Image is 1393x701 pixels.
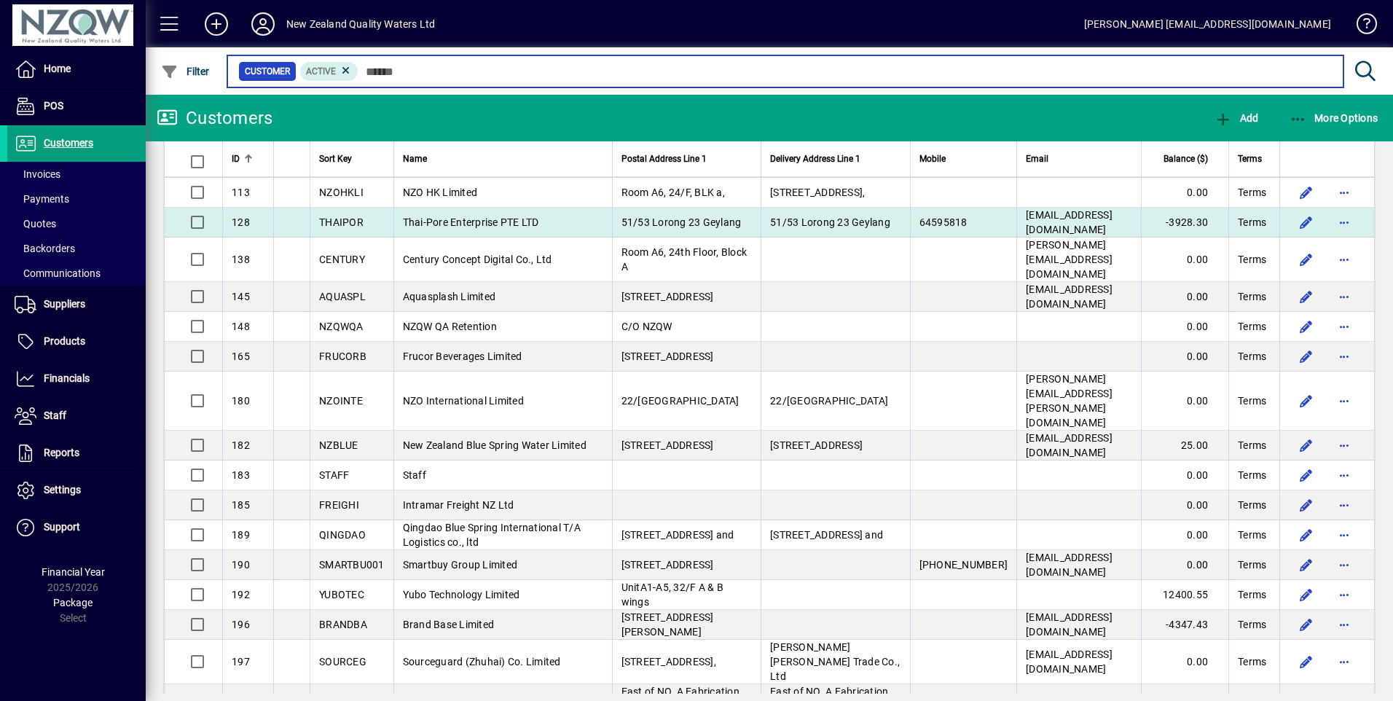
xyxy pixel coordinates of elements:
td: 0.00 [1141,372,1228,431]
a: Communications [7,261,146,286]
button: Edit [1295,345,1318,368]
span: Terms [1238,617,1266,632]
button: Edit [1295,248,1318,271]
span: [EMAIL_ADDRESS][DOMAIN_NAME] [1026,649,1113,675]
span: Active [306,66,336,77]
span: C/O NZQW [621,321,672,332]
td: 0.00 [1141,342,1228,372]
a: Backorders [7,236,146,261]
span: YUBOTEC [319,589,364,600]
span: Room A6, 24/F, BLK a, [621,187,725,198]
button: More options [1333,523,1356,547]
span: Terms [1238,438,1266,453]
span: [STREET_ADDRESS] [621,439,714,451]
span: Staff [403,469,426,481]
td: 0.00 [1141,520,1228,550]
a: Knowledge Base [1346,3,1375,50]
span: [STREET_ADDRESS] [621,350,714,362]
td: 0.00 [1141,461,1228,490]
span: Reports [44,447,79,458]
span: Terms [1238,151,1262,167]
span: Backorders [15,243,75,254]
span: [STREET_ADDRESS], [770,187,865,198]
mat-chip: Activation Status: Active [300,62,358,81]
span: Name [403,151,427,167]
a: POS [7,88,146,125]
span: Room A6, 24th Floor, Block A [621,246,747,273]
span: Terms [1238,185,1266,200]
span: Brand Base Limited [403,619,495,630]
span: Qingdao Blue Spring International T/A Logistics co., ltd [403,522,581,548]
button: Edit [1295,613,1318,636]
span: BRANDBA [319,619,367,630]
span: UnitA1-A5, 32/F A & B wings [621,581,723,608]
a: Products [7,324,146,360]
span: Terms [1238,319,1266,334]
span: Customer [245,64,290,79]
span: 128 [232,216,250,228]
span: [PERSON_NAME][EMAIL_ADDRESS][PERSON_NAME][DOMAIN_NAME] [1026,373,1113,428]
span: 22/[GEOGRAPHIC_DATA] [621,395,739,407]
span: Terms [1238,252,1266,267]
span: ID [232,151,240,167]
span: Postal Address Line 1 [621,151,707,167]
span: 148 [232,321,250,332]
button: Add [193,11,240,37]
span: Smartbuy Group Limited [403,559,518,571]
span: [STREET_ADDRESS] and [621,529,734,541]
span: [STREET_ADDRESS] [621,559,714,571]
span: Terms [1238,498,1266,512]
div: Mobile [919,151,1008,167]
span: 182 [232,439,250,451]
span: [PERSON_NAME] [PERSON_NAME] Trade Co., Ltd [770,641,900,682]
span: Staff [44,410,66,421]
span: Intramar Freight NZ Ltd [403,499,514,511]
button: Edit [1295,493,1318,517]
span: Add [1215,112,1258,124]
button: More options [1333,463,1356,487]
button: Edit [1295,463,1318,487]
div: Email [1026,151,1132,167]
td: 25.00 [1141,431,1228,461]
span: FREIGHI [319,499,359,511]
button: Edit [1295,181,1318,204]
span: CENTURY [319,254,365,265]
span: [EMAIL_ADDRESS][DOMAIN_NAME] [1026,283,1113,310]
a: Settings [7,472,146,509]
button: More options [1333,211,1356,234]
span: [EMAIL_ADDRESS][DOMAIN_NAME] [1026,432,1113,458]
span: NZQWQA [319,321,364,332]
span: Balance ($) [1164,151,1208,167]
a: Reports [7,435,146,471]
span: 113 [232,187,250,198]
td: 0.00 [1141,550,1228,580]
button: More options [1333,248,1356,271]
span: Terms [1238,468,1266,482]
a: Quotes [7,211,146,236]
span: Terms [1238,393,1266,408]
span: Terms [1238,289,1266,304]
span: 196 [232,619,250,630]
span: Terms [1238,557,1266,572]
span: AQUASPL [319,291,366,302]
button: Filter [157,58,213,85]
span: 190 [232,559,250,571]
span: 165 [232,350,250,362]
span: More Options [1290,112,1378,124]
span: Terms [1238,349,1266,364]
a: Home [7,51,146,87]
span: Products [44,335,85,347]
span: Terms [1238,215,1266,230]
button: More Options [1286,105,1382,131]
span: [EMAIL_ADDRESS][DOMAIN_NAME] [1026,552,1113,578]
span: Email [1026,151,1048,167]
button: Edit [1295,583,1318,606]
span: SOURCEG [319,656,366,667]
span: Support [44,521,80,533]
td: 12400.55 [1141,580,1228,610]
span: New Zealand Blue Spring Water Limited [403,439,586,451]
button: More options [1333,434,1356,457]
span: [STREET_ADDRESS], [621,656,716,667]
button: Add [1211,105,1262,131]
button: More options [1333,650,1356,673]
